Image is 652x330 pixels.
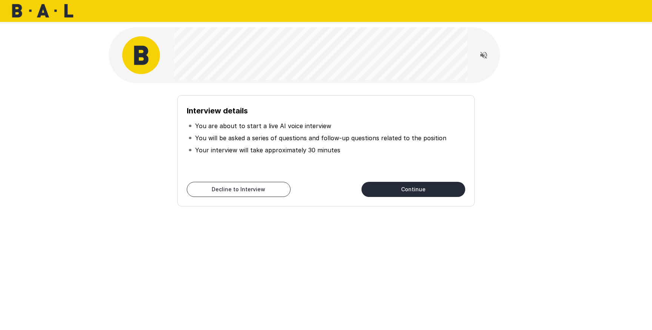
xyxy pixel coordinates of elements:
[187,182,291,197] button: Decline to Interview
[122,36,160,74] img: bal_avatar.png
[195,121,331,130] p: You are about to start a live AI voice interview
[187,106,248,115] b: Interview details
[195,133,446,143] p: You will be asked a series of questions and follow-up questions related to the position
[476,48,491,63] button: Read questions aloud
[195,146,340,155] p: Your interview will take approximately 30 minutes
[361,182,465,197] button: Continue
